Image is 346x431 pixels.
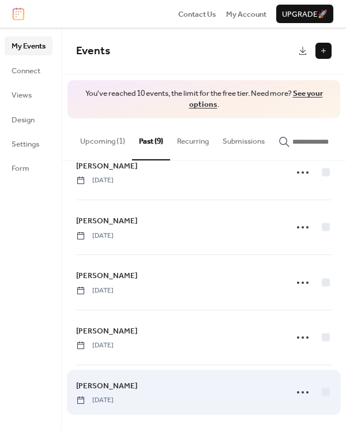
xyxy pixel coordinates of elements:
[226,9,266,20] span: My Account
[76,380,137,392] span: [PERSON_NAME]
[76,286,114,296] span: [DATE]
[5,61,52,80] a: Connect
[76,269,137,282] a: [PERSON_NAME]
[178,8,216,20] a: Contact Us
[5,159,52,177] a: Form
[13,8,24,20] img: logo
[282,9,328,20] span: Upgrade 🚀
[189,86,323,112] a: See your options
[76,215,137,227] span: [PERSON_NAME]
[170,118,216,159] button: Recurring
[76,270,137,282] span: [PERSON_NAME]
[12,89,32,101] span: Views
[12,40,46,52] span: My Events
[226,8,266,20] a: My Account
[76,231,114,241] span: [DATE]
[12,138,39,150] span: Settings
[12,163,29,174] span: Form
[5,36,52,55] a: My Events
[276,5,333,23] button: Upgrade🚀
[5,85,52,104] a: Views
[79,88,329,110] span: You've reached 10 events, the limit for the free tier. Need more? .
[76,380,137,392] a: [PERSON_NAME]
[178,9,216,20] span: Contact Us
[12,65,40,77] span: Connect
[76,175,114,186] span: [DATE]
[76,395,114,406] span: [DATE]
[76,160,137,173] a: [PERSON_NAME]
[5,134,52,153] a: Settings
[76,325,137,338] a: [PERSON_NAME]
[5,110,52,129] a: Design
[12,114,35,126] span: Design
[76,215,137,227] a: [PERSON_NAME]
[73,118,132,159] button: Upcoming (1)
[76,340,114,351] span: [DATE]
[216,118,272,159] button: Submissions
[132,118,170,160] button: Past (9)
[76,40,110,62] span: Events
